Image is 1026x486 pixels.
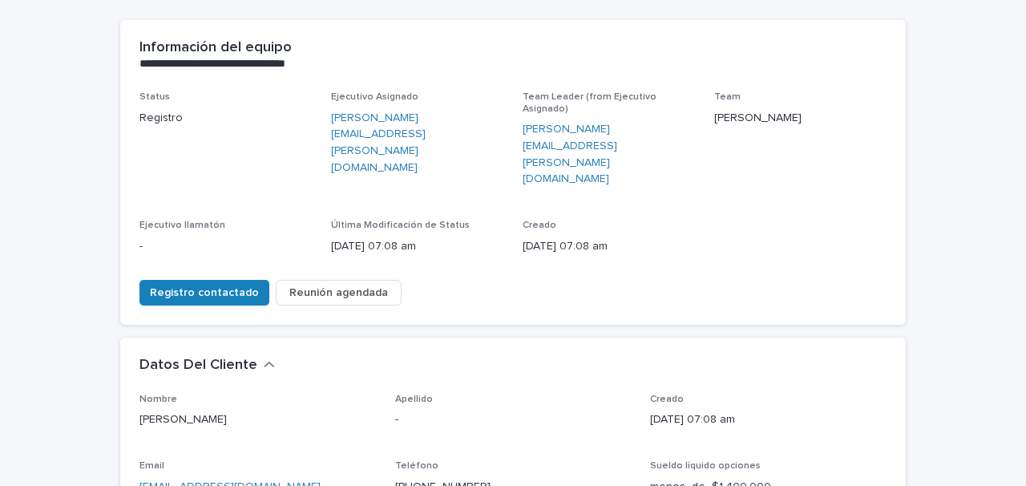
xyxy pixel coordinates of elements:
span: Sueldo líquido opciones [650,461,761,471]
p: [PERSON_NAME] [714,110,887,127]
span: Ejecutivo llamatón [139,221,225,230]
p: [DATE] 07:08 am [650,411,887,428]
span: Última Modificación de Status [331,221,470,230]
p: [DATE] 07:08 am [523,238,695,255]
span: Ejecutivo Asignado [331,92,418,102]
span: Creado [650,395,684,404]
a: [PERSON_NAME][EMAIL_ADDRESS][PERSON_NAME][DOMAIN_NAME] [523,121,695,188]
button: Datos Del Cliente [139,357,275,375]
a: [PERSON_NAME][EMAIL_ADDRESS][PERSON_NAME][DOMAIN_NAME] [331,110,503,176]
span: Email [139,461,164,471]
span: Reunión agendada [289,285,388,301]
p: - [139,238,312,255]
button: Registro contactado [139,280,269,306]
h2: Información del equipo [139,39,292,57]
p: Registro [139,110,312,127]
span: Team [714,92,741,102]
span: Team Leader (from Ejecutivo Asignado) [523,92,656,113]
button: Reunión agendada [276,280,402,306]
p: - [395,411,632,428]
span: Nombre [139,395,177,404]
span: Creado [523,221,556,230]
p: [DATE] 07:08 am [331,238,503,255]
p: [PERSON_NAME] [139,411,376,428]
span: Registro contactado [150,285,259,301]
span: Teléfono [395,461,438,471]
h2: Datos Del Cliente [139,357,257,375]
span: Status [139,92,170,102]
span: Apellido [395,395,433,404]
